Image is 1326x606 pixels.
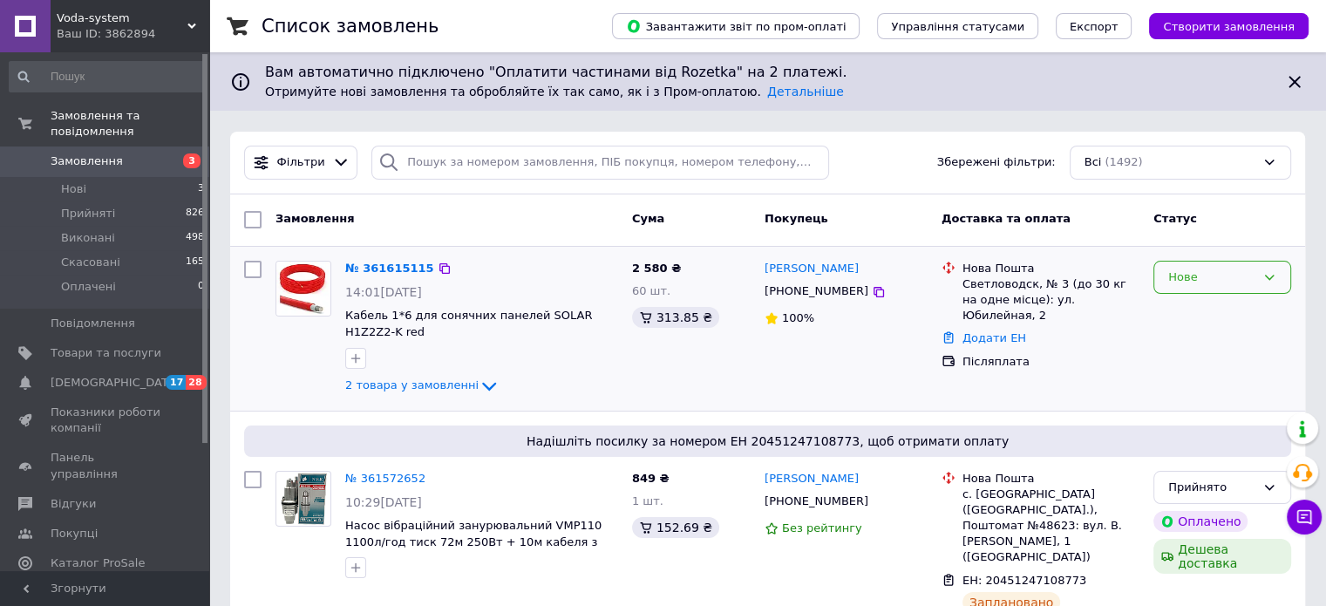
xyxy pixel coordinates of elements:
[1085,154,1102,171] span: Всі
[186,255,204,270] span: 165
[632,212,664,225] span: Cума
[962,487,1139,566] div: с. [GEOGRAPHIC_DATA] ([GEOGRAPHIC_DATA].), Поштомат №48623: вул. В. [PERSON_NAME], 1 ([GEOGRAPHIC...
[275,471,331,527] a: Фото товару
[632,307,719,328] div: 313.85 ₴
[1168,479,1255,497] div: Прийнято
[61,206,115,221] span: Прийняті
[1168,269,1255,287] div: Нове
[277,154,325,171] span: Фільтри
[1153,212,1197,225] span: Статус
[51,108,209,140] span: Замовлення та повідомлення
[51,555,145,571] span: Каталог ProSale
[186,230,204,246] span: 498
[345,472,425,485] a: № 361572652
[1105,155,1142,168] span: (1492)
[632,494,663,507] span: 1 шт.
[51,316,135,331] span: Повідомлення
[937,154,1056,171] span: Збережені фільтри:
[275,212,354,225] span: Замовлення
[345,285,422,299] span: 14:01[DATE]
[51,375,180,391] span: [DEMOGRAPHIC_DATA]
[632,517,719,538] div: 152.69 ₴
[782,311,814,324] span: 100%
[166,375,186,390] span: 17
[632,472,670,485] span: 849 ₴
[61,230,115,246] span: Виконані
[1153,511,1248,532] div: Оплачено
[51,496,96,512] span: Відгуки
[61,279,116,295] span: Оплачені
[1287,500,1322,535] button: Чат з покупцем
[1132,19,1309,32] a: Створити замовлення
[1056,13,1132,39] button: Експорт
[265,85,844,99] span: Отримуйте нові замовлення та обробляйте їх так само, як і з Пром-оплатою.
[275,261,331,317] a: Фото товару
[186,375,206,390] span: 28
[186,206,204,221] span: 826
[345,378,500,392] a: 2 товара у замовленні
[51,526,98,541] span: Покупці
[251,432,1284,450] span: Надішліть посилку за номером ЕН 20451247108773, щоб отримати оплату
[765,261,859,277] a: [PERSON_NAME]
[345,495,422,509] span: 10:29[DATE]
[1149,13,1309,39] button: Створити замовлення
[183,153,201,168] span: 3
[765,212,828,225] span: Покупець
[891,20,1024,33] span: Управління статусами
[626,18,846,34] span: Завантажити звіт по пром-оплаті
[962,574,1086,587] span: ЕН: 20451247108773
[345,378,479,392] span: 2 товара у замовленні
[765,471,859,487] a: [PERSON_NAME]
[276,472,330,526] img: Фото товару
[57,26,209,42] div: Ваш ID: 3862894
[1070,20,1119,33] span: Експорт
[51,405,161,436] span: Показники роботи компанії
[9,61,206,92] input: Пошук
[962,354,1139,370] div: Післяплата
[345,519,602,564] a: Насос вібраційний занурювальний VMP110 1100л/год тиск 72м 250Вт + 10м кабеля з верхнім забором води
[51,345,161,361] span: Товари та послуги
[51,450,161,481] span: Панель управління
[962,261,1139,276] div: Нова Пошта
[61,181,86,197] span: Нові
[1163,20,1295,33] span: Створити замовлення
[345,262,434,275] a: № 361615115
[265,63,1270,83] span: Вам автоматично підключено "Оплатити частинами від Rozetka" на 2 платежі.
[57,10,187,26] span: Voda-system
[877,13,1038,39] button: Управління статусами
[962,276,1139,324] div: Светловодск, № 3 (до 30 кг на одне місце): ул. Юбилейная, 2
[198,181,204,197] span: 3
[761,490,872,513] div: [PHONE_NUMBER]
[262,16,439,37] h1: Список замовлень
[51,153,123,169] span: Замовлення
[198,279,204,295] span: 0
[942,212,1071,225] span: Доставка та оплата
[61,255,120,270] span: Скасовані
[632,284,670,297] span: 60 шт.
[962,331,1026,344] a: Додати ЕН
[612,13,860,39] button: Завантажити звіт по пром-оплаті
[782,521,862,535] span: Без рейтингу
[761,280,872,303] div: [PHONE_NUMBER]
[1153,539,1291,574] div: Дешева доставка
[767,85,844,99] a: Детальніше
[371,146,829,180] input: Пошук за номером замовлення, ПІБ покупця, номером телефону, Email, номером накладної
[632,262,681,275] span: 2 580 ₴
[345,309,592,338] a: Кабель 1*6 для сонячних панелей SOLAR H1Z2Z2-K red
[962,471,1139,487] div: Нова Пошта
[276,262,330,316] img: Фото товару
